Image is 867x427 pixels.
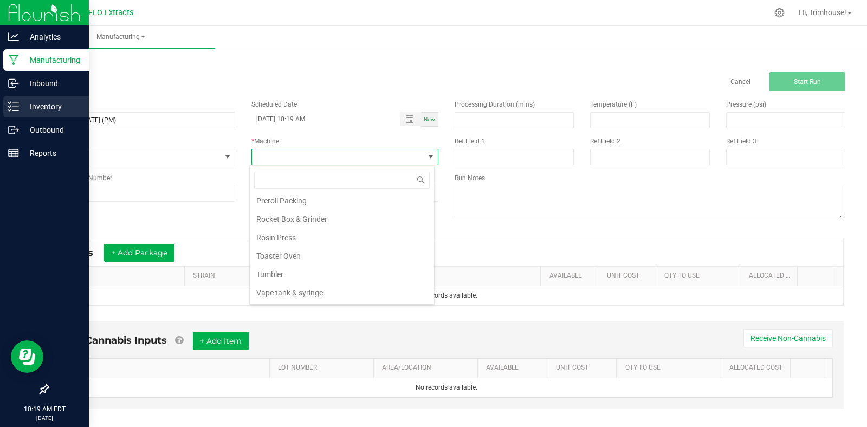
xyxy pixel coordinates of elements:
inline-svg: Manufacturing [8,55,19,65]
input: Scheduled Datetime [251,112,389,126]
span: Pressure (psi) [726,101,766,108]
button: + Add Item [193,332,249,350]
p: 10:19 AM EDT [5,404,84,414]
p: Inbound [19,77,84,90]
button: + Add Package [104,244,174,262]
inline-svg: Analytics [8,31,19,42]
span: Start Run [794,78,821,86]
a: ITEMSortable [69,364,265,372]
span: Processing Duration (mins) [455,101,535,108]
a: LOT NUMBERSortable [278,364,370,372]
a: PACKAGE IDSortable [377,272,536,280]
td: No records available. [61,378,832,397]
li: Preroll Packing [250,192,434,210]
a: STRAINSortable [193,272,276,280]
span: Hi, Trimhouse! [799,8,846,17]
inline-svg: Reports [8,148,19,159]
li: Washing Machine [250,302,434,320]
button: Receive Non-Cannabis [743,329,833,347]
span: Now [424,116,435,122]
inline-svg: Inventory [8,101,19,112]
a: AVAILABLESortable [486,364,543,372]
p: Reports [19,147,84,160]
span: Run Notes [455,174,485,182]
a: Unit CostSortable [556,364,613,372]
li: Rocket Box & Grinder [250,210,434,228]
a: Sortable [799,364,821,372]
iframe: Resource center [11,340,43,373]
span: Ref Field 1 [455,137,485,145]
a: AVAILABLESortable [549,272,594,280]
a: Manufacturing [26,26,215,49]
a: Allocated CostSortable [749,272,793,280]
p: Manufacturing [19,54,84,67]
li: Toaster Oven [250,247,434,265]
span: Non-Cannabis Inputs [60,334,167,346]
a: Sortable [806,272,832,280]
span: Manufacturing [26,32,215,42]
a: Add Non-Cannabis items that were also consumed in the run (e.g. gloves and packaging); Also add N... [175,334,183,346]
p: [DATE] [5,414,84,422]
span: Scheduled Date [251,101,297,108]
p: Inventory [19,100,84,113]
span: None [48,149,221,165]
span: Temperature (F) [590,101,637,108]
li: Rosin Press [250,228,434,247]
inline-svg: Inbound [8,78,19,89]
a: AREA/LOCATIONSortable [382,364,474,372]
p: Outbound [19,123,84,136]
span: Ref Field 2 [590,137,620,145]
button: Start Run [769,72,845,91]
a: ITEMSortable [58,272,180,280]
p: Analytics [19,30,84,43]
span: FLO Extracts [88,8,133,17]
div: Manage settings [773,8,786,18]
a: Cancel [730,77,750,87]
span: Toggle popup [400,112,421,126]
a: QTY TO USESortable [625,364,717,372]
inline-svg: Outbound [8,124,19,135]
a: Unit CostSortable [607,272,651,280]
a: Allocated CostSortable [729,364,786,372]
a: QTY TO USESortable [664,272,736,280]
span: Ref Field 3 [726,137,756,145]
li: Tumbler [250,265,434,284]
td: No records available. [50,286,843,305]
span: Machine [254,137,279,145]
li: Vape tank & syringe [250,284,434,302]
